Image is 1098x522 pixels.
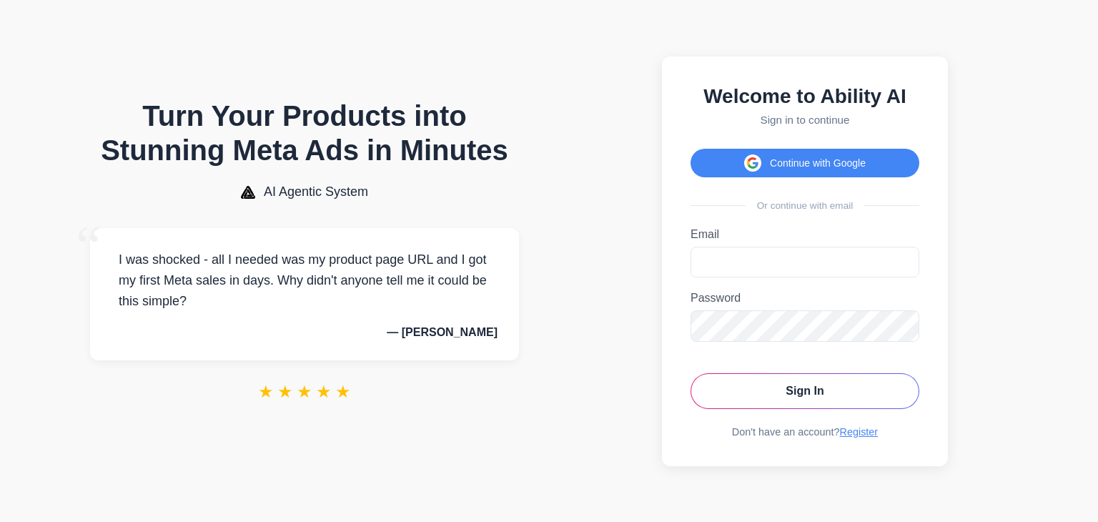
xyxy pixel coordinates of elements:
p: I was shocked - all I needed was my product page URL and I got my first Meta sales in days. Why d... [112,250,498,311]
h2: Welcome to Ability AI [691,85,919,108]
label: Password [691,292,919,305]
p: Sign in to continue [691,114,919,126]
h1: Turn Your Products into Stunning Meta Ads in Minutes [90,99,519,167]
span: ★ [316,382,332,402]
span: ★ [277,382,293,402]
p: — [PERSON_NAME] [112,326,498,339]
a: Register [840,426,879,438]
div: Or continue with email [691,200,919,211]
button: Continue with Google [691,149,919,177]
div: Don't have an account? [691,426,919,438]
span: AI Agentic System [264,184,368,200]
span: ★ [258,382,274,402]
button: Sign In [691,373,919,409]
label: Email [691,228,919,241]
span: “ [76,214,102,279]
span: ★ [297,382,312,402]
img: AI Agentic System Logo [241,186,255,199]
span: ★ [335,382,351,402]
